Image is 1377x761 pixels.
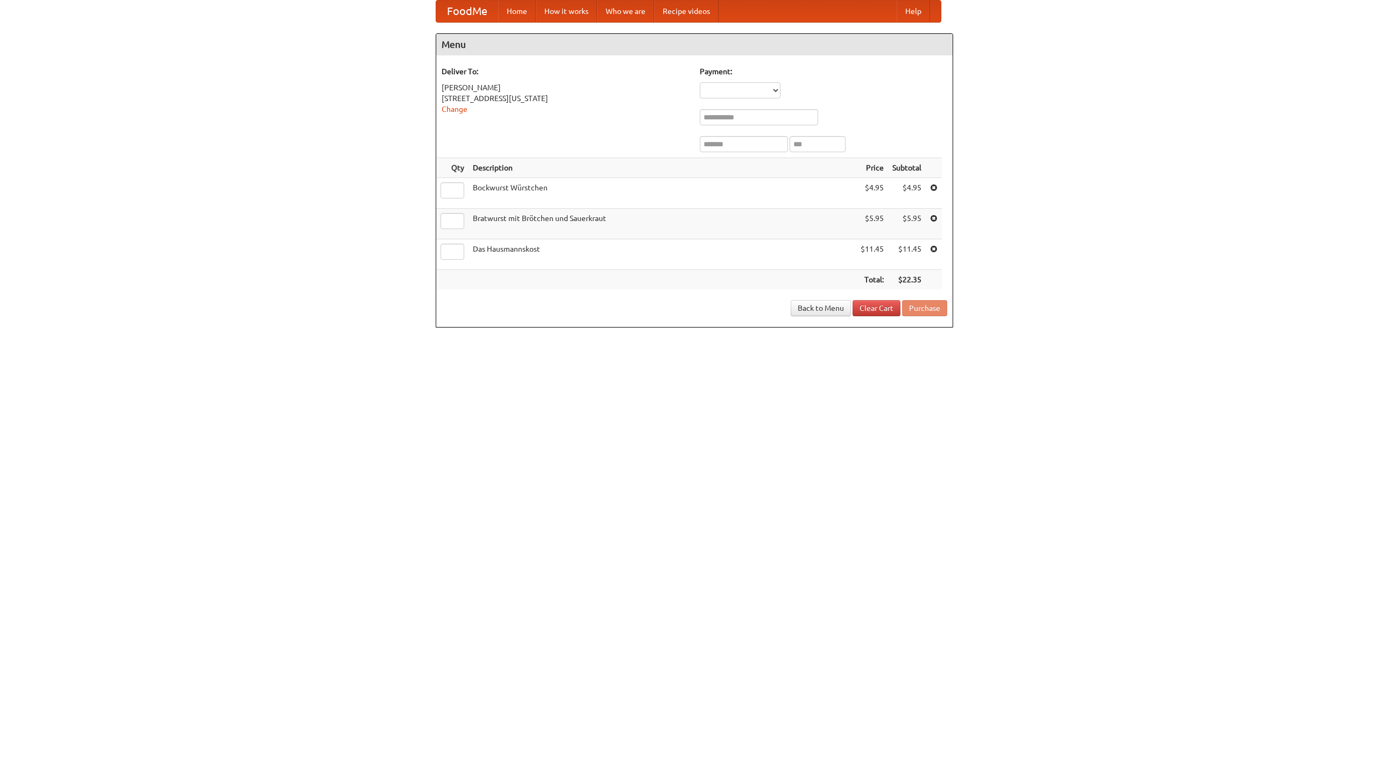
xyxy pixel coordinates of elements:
[442,105,467,113] a: Change
[436,34,953,55] h4: Menu
[654,1,719,22] a: Recipe videos
[888,270,926,290] th: $22.35
[536,1,597,22] a: How it works
[856,158,888,178] th: Price
[856,209,888,239] td: $5.95
[469,158,856,178] th: Description
[853,300,900,316] a: Clear Cart
[700,66,947,77] h5: Payment:
[469,178,856,209] td: Bockwurst Würstchen
[597,1,654,22] a: Who we are
[897,1,930,22] a: Help
[888,158,926,178] th: Subtotal
[888,209,926,239] td: $5.95
[856,178,888,209] td: $4.95
[442,93,689,104] div: [STREET_ADDRESS][US_STATE]
[436,158,469,178] th: Qty
[442,66,689,77] h5: Deliver To:
[498,1,536,22] a: Home
[888,239,926,270] td: $11.45
[856,239,888,270] td: $11.45
[469,209,856,239] td: Bratwurst mit Brötchen und Sauerkraut
[888,178,926,209] td: $4.95
[469,239,856,270] td: Das Hausmannskost
[856,270,888,290] th: Total:
[436,1,498,22] a: FoodMe
[442,82,689,93] div: [PERSON_NAME]
[902,300,947,316] button: Purchase
[791,300,851,316] a: Back to Menu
